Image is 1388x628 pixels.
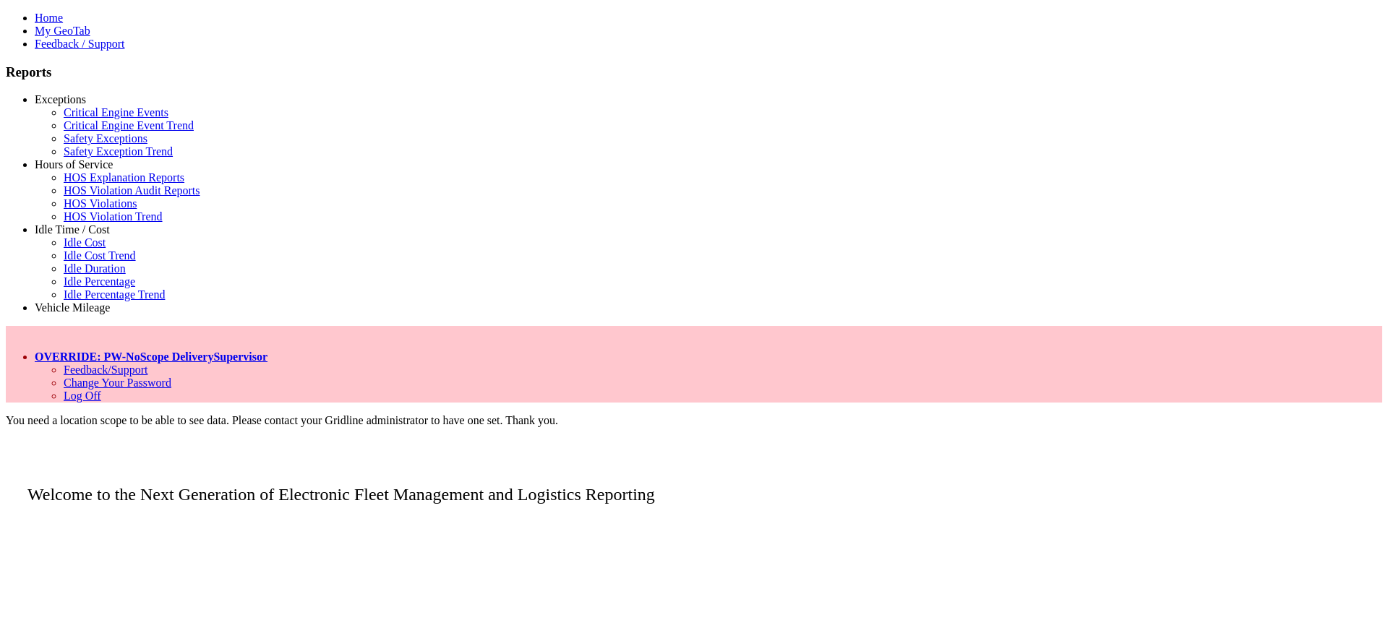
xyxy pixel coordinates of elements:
a: Log Off [64,390,101,402]
a: Idle Cost [64,236,106,249]
a: HOS Violations [64,197,137,210]
a: HOS Violation Audit Reports [64,184,200,197]
a: Change Your Password [64,377,171,389]
a: HOS Explanation Reports [64,171,184,184]
a: Vehicle Mileage [35,301,110,314]
a: Safety Exceptions [64,132,147,145]
a: Hours of Service [35,158,113,171]
a: Critical Engine Event Trend [64,119,194,132]
a: Feedback/Support [64,364,147,376]
a: Idle Time / Cost [35,223,110,236]
a: Feedback / Support [35,38,124,50]
a: HOS Violation Trend [64,210,163,223]
a: Idle Percentage [64,275,135,288]
a: Idle Duration [64,262,126,275]
a: Idle Cost Trend [64,249,136,262]
a: My GeoTab [35,25,90,37]
p: Welcome to the Next Generation of Electronic Fleet Management and Logistics Reporting [6,463,1382,504]
a: Exceptions [35,93,86,106]
h3: Reports [6,64,1382,80]
a: OVERRIDE: PW-NoScope DeliverySupervisor [35,350,267,363]
a: Home [35,12,63,24]
a: Idle Percentage Trend [64,288,165,301]
div: You need a location scope to be able to see data. Please contact your Gridline administrator to h... [6,414,1382,427]
a: Safety Exception Trend [64,145,173,158]
a: Critical Engine Events [64,106,168,119]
